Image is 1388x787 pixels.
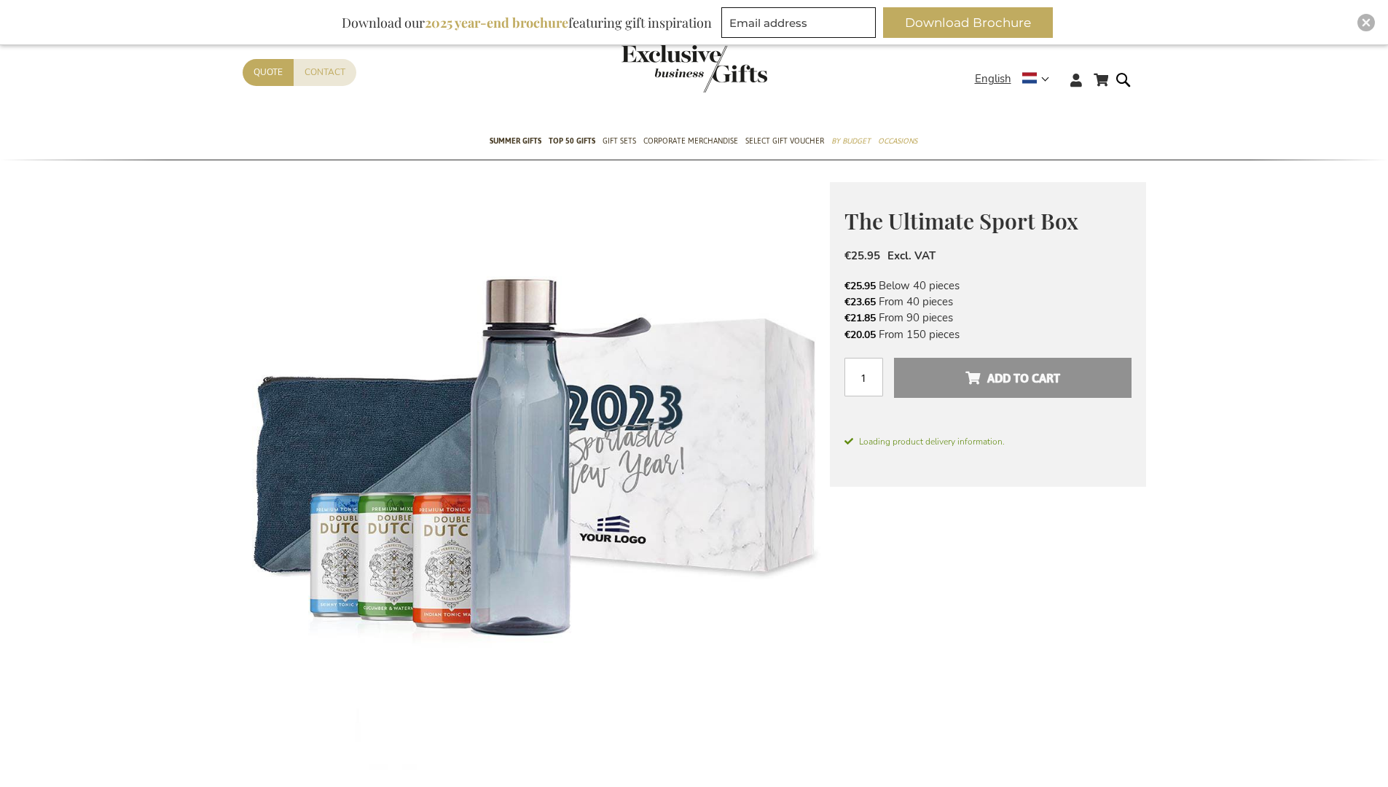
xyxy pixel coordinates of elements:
a: Contact [294,59,356,86]
a: TOP 50 Gifts [549,124,595,160]
img: Exclusive Business gifts logo [622,44,767,93]
a: Quote [243,59,294,86]
div: Download our featuring gift inspiration [335,7,718,38]
span: €25.95 [844,279,876,293]
span: Excl. VAT [887,248,936,263]
span: Occasions [878,133,917,149]
a: Occasions [878,124,917,160]
a: By Budget [831,124,871,160]
span: The Ultimate Sport Box [844,206,1078,235]
span: Summer Gifts [490,133,541,149]
input: Email address [721,7,876,38]
input: Qty [844,358,883,396]
span: €25.95 [844,248,880,263]
li: From 90 pieces [844,310,1132,326]
span: Select Gift Voucher [745,133,824,149]
span: €23.65 [844,295,876,309]
li: From 40 pieces [844,294,1132,310]
span: Loading product delivery information. [844,435,1132,448]
b: 2025 year-end brochure [425,14,568,31]
span: Gift Sets [603,133,636,149]
li: Below 40 pieces [844,278,1132,294]
li: From 150 pieces [844,326,1132,342]
span: €21.85 [844,311,876,325]
a: Summer Gifts [490,124,541,160]
form: marketing offers and promotions [721,7,880,42]
button: Download Brochure [883,7,1053,38]
span: By Budget [831,133,871,149]
span: English [975,71,1011,87]
span: €20.05 [844,328,876,342]
div: Close [1357,14,1375,31]
a: store logo [622,44,694,93]
img: Close [1362,18,1371,27]
span: Corporate Merchandise [643,133,738,149]
a: Gift Sets [603,124,636,160]
a: Corporate Merchandise [643,124,738,160]
img: The Ultimate Sport Box [243,182,830,770]
span: TOP 50 Gifts [549,133,595,149]
a: Select Gift Voucher [745,124,824,160]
